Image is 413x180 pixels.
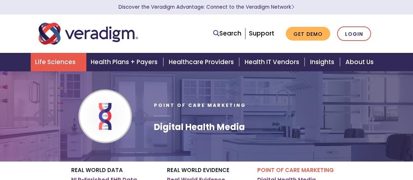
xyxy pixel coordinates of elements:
[341,53,382,71] a: About Us
[31,53,86,71] a: Life Sciences
[39,22,138,46] img: Veradigm logo
[286,27,330,41] a: Get Demo
[249,29,274,38] a: Support
[86,53,164,71] a: Health Plans + Payers
[164,53,240,71] a: Healthcare Providers
[213,29,241,38] a: Search
[154,102,246,108] span: Point of Care Marketing
[306,53,341,71] a: Insights
[337,26,371,41] a: Login
[291,4,294,11] span: Learn More
[154,122,246,133] h1: Digital Health Media
[240,53,306,71] a: Health IT Vendors
[119,4,294,11] a: Discover the Veradigm Advantage: Connect to the Veradigm NetworkLearn More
